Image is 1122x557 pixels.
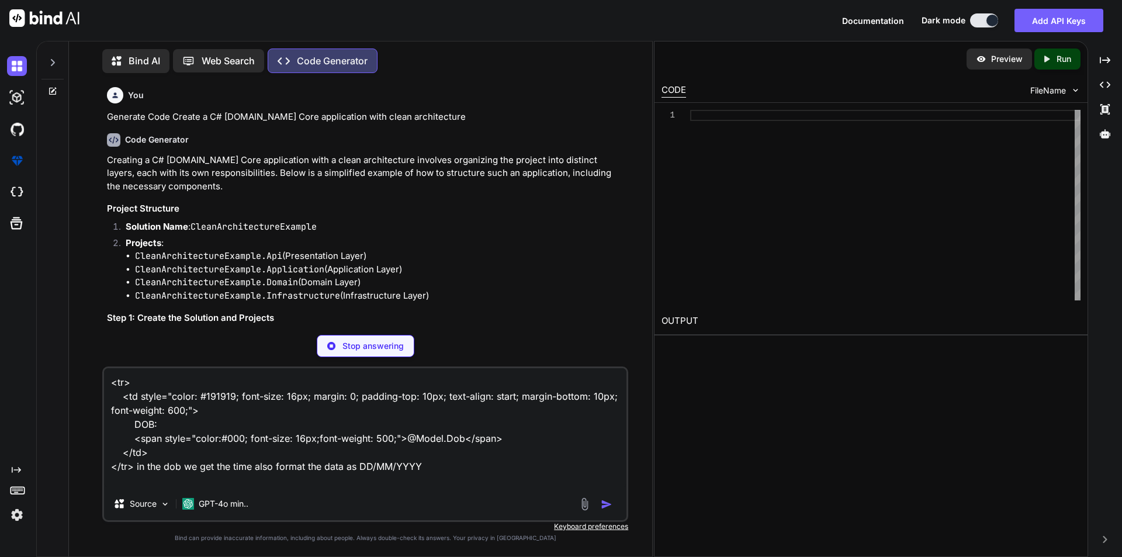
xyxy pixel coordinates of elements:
[128,89,144,101] h6: You
[202,54,255,68] p: Web Search
[578,497,591,511] img: attachment
[7,182,27,202] img: cloudideIcon
[125,134,189,146] h6: Code Generator
[102,534,628,542] p: Bind can provide inaccurate information, including about people. Always double-check its answers....
[135,289,626,303] li: (Infrastructure Layer)
[182,498,194,510] img: GPT-4o mini
[297,54,368,68] p: Code Generator
[135,264,324,275] code: CleanArchitectureExample.Application
[1030,85,1066,96] span: FileName
[842,15,904,27] button: Documentation
[976,54,986,64] img: preview
[107,312,626,325] h3: Step 1: Create the Solution and Projects
[130,498,157,510] p: Source
[662,84,686,98] div: CODE
[135,290,340,302] code: CleanArchitectureExample.Infrastructure
[342,340,404,352] p: Stop answering
[1057,53,1071,65] p: Run
[102,522,628,531] p: Keyboard preferences
[1014,9,1103,32] button: Add API Keys
[126,237,161,248] strong: Projects
[991,53,1023,65] p: Preview
[7,119,27,139] img: githubDark
[7,151,27,171] img: premium
[601,499,612,510] img: icon
[116,237,626,303] li: :
[1071,85,1081,95] img: chevron down
[107,110,626,124] p: Generate Code Create a C# [DOMAIN_NAME] Core application with clean architecture
[9,9,79,27] img: Bind AI
[160,499,170,509] img: Pick Models
[107,202,626,216] h3: Project Structure
[104,368,626,487] textarea: <tr> <td style="color: #191919; font-size: 16px; margin: 0; padding-top: 10px; text-align: start;...
[135,250,282,262] code: CleanArchitectureExample.Api
[922,15,965,26] span: Dark mode
[135,276,298,288] code: CleanArchitectureExample.Domain
[7,56,27,76] img: darkChat
[199,498,248,510] p: GPT-4o min..
[107,154,626,193] p: Creating a C# [DOMAIN_NAME] Core application with a clean architecture involves organizing the pr...
[7,505,27,525] img: settings
[7,88,27,108] img: darkAi-studio
[842,16,904,26] span: Documentation
[191,221,317,233] code: CleanArchitectureExample
[116,220,626,237] li: :
[126,221,188,232] strong: Solution Name
[135,276,626,289] li: (Domain Layer)
[662,110,675,121] div: 1
[135,250,626,263] li: (Presentation Layer)
[654,307,1088,335] h2: OUTPUT
[129,54,160,68] p: Bind AI
[135,263,626,276] li: (Application Layer)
